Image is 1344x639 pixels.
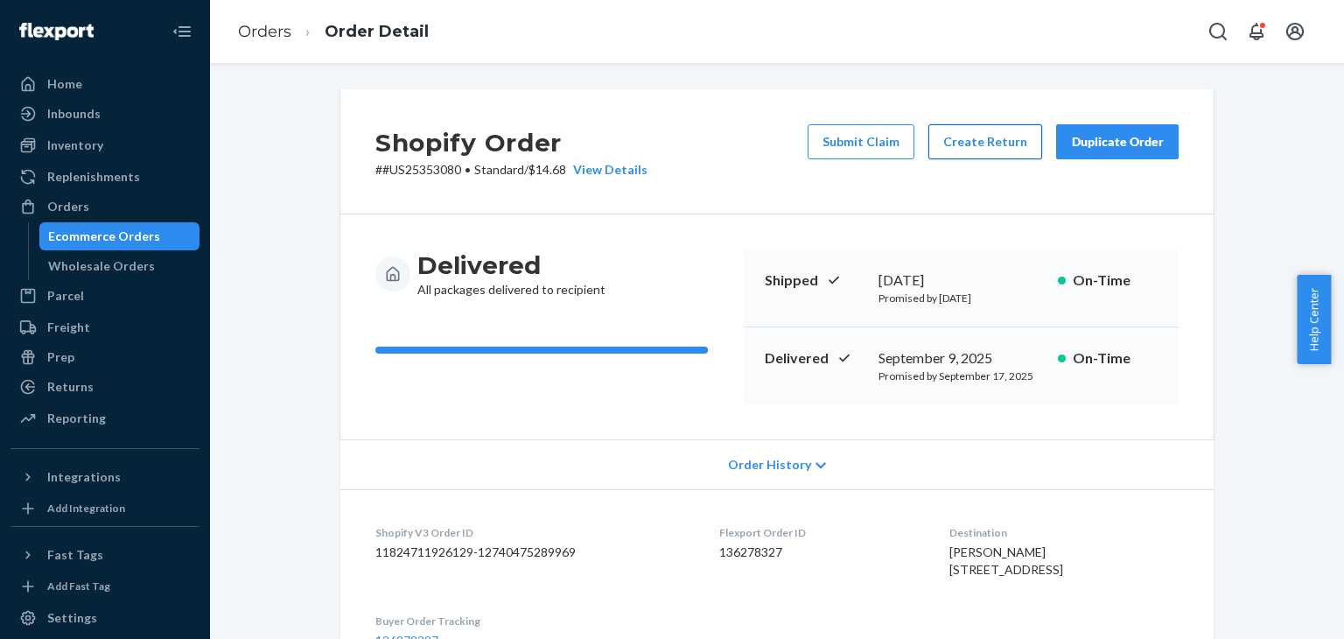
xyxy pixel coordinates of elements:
[10,404,199,432] a: Reporting
[10,131,199,159] a: Inventory
[48,228,160,245] div: Ecommerce Orders
[10,70,199,98] a: Home
[465,162,471,177] span: •
[474,162,524,177] span: Standard
[878,348,1044,369] div: September 9, 2025
[417,249,605,298] div: All packages delivered to recipient
[10,163,199,191] a: Replenishments
[949,544,1063,577] span: [PERSON_NAME] [STREET_ADDRESS]
[47,168,140,186] div: Replenishments
[47,348,74,366] div: Prep
[375,161,647,179] p: # #US25353080 / $14.68
[375,544,691,561] dd: 11824711926129-12740475289969
[47,410,106,427] div: Reporting
[47,468,121,486] div: Integrations
[719,544,921,561] dd: 136278327
[238,22,291,41] a: Orders
[19,23,94,40] img: Flexport logo
[808,124,914,159] button: Submit Claim
[325,22,429,41] a: Order Detail
[949,525,1179,540] dt: Destination
[47,75,82,93] div: Home
[1239,14,1274,49] button: Open notifications
[47,546,103,564] div: Fast Tags
[48,257,155,275] div: Wholesale Orders
[1200,14,1235,49] button: Open Search Box
[928,124,1042,159] button: Create Return
[47,319,90,336] div: Freight
[1071,133,1164,151] div: Duplicate Order
[10,373,199,401] a: Returns
[765,348,864,369] p: Delivered
[10,313,199,341] a: Freight
[417,249,605,281] h3: Delivered
[47,105,101,123] div: Inbounds
[47,287,84,305] div: Parcel
[1277,14,1312,49] button: Open account menu
[10,282,199,310] a: Parcel
[47,198,89,215] div: Orders
[1297,275,1331,364] button: Help Center
[1073,348,1158,369] p: On-Time
[47,579,110,593] div: Add Fast Tag
[375,614,691,628] dt: Buyer Order Tracking
[10,193,199,221] a: Orders
[1073,270,1158,291] p: On-Time
[878,270,1044,291] div: [DATE]
[765,270,864,291] p: Shipped
[47,501,125,516] div: Add Integration
[39,252,200,280] a: Wholesale Orders
[878,291,1044,305] p: Promised by [DATE]
[39,222,200,250] a: Ecommerce Orders
[10,576,199,597] a: Add Fast Tag
[164,14,199,49] button: Close Navigation
[10,100,199,128] a: Inbounds
[10,541,199,569] button: Fast Tags
[10,498,199,519] a: Add Integration
[224,6,443,58] ol: breadcrumbs
[47,378,94,396] div: Returns
[10,463,199,491] button: Integrations
[728,456,811,474] span: Order History
[375,525,691,540] dt: Shopify V3 Order ID
[10,343,199,371] a: Prep
[10,604,199,632] a: Settings
[566,161,647,179] button: View Details
[375,124,647,161] h2: Shopify Order
[47,137,103,154] div: Inventory
[47,609,97,627] div: Settings
[878,369,1044,383] p: Promised by September 17, 2025
[719,525,921,540] dt: Flexport Order ID
[1056,124,1179,159] button: Duplicate Order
